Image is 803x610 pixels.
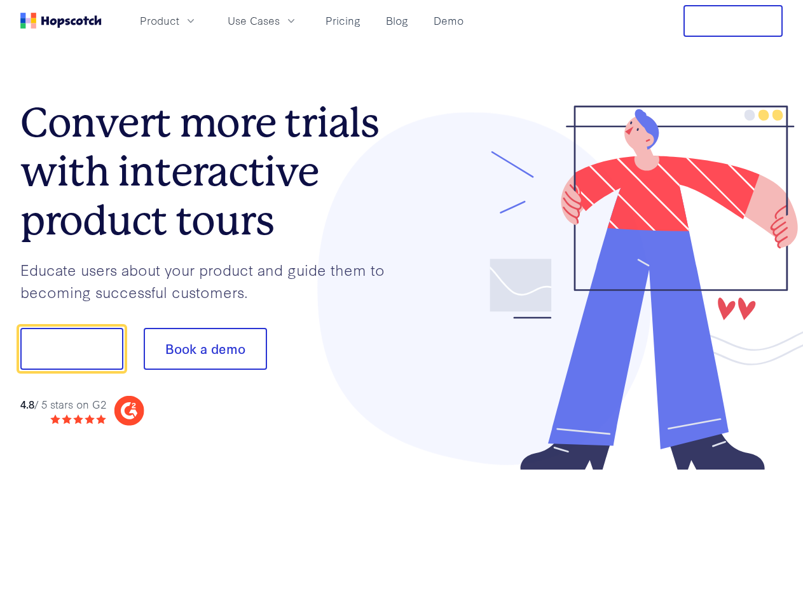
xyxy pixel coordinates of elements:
a: Pricing [320,10,366,31]
a: Blog [381,10,413,31]
a: Demo [429,10,469,31]
button: Show me! [20,328,123,370]
h1: Convert more trials with interactive product tours [20,98,402,245]
span: Use Cases [228,13,280,29]
a: Home [20,13,102,29]
p: Educate users about your product and guide them to becoming successful customers. [20,259,402,302]
strong: 4.8 [20,396,34,411]
button: Product [132,10,205,31]
button: Use Cases [220,10,305,31]
div: / 5 stars on G2 [20,396,106,412]
button: Free Trial [683,5,783,37]
span: Product [140,13,179,29]
button: Book a demo [144,328,267,370]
